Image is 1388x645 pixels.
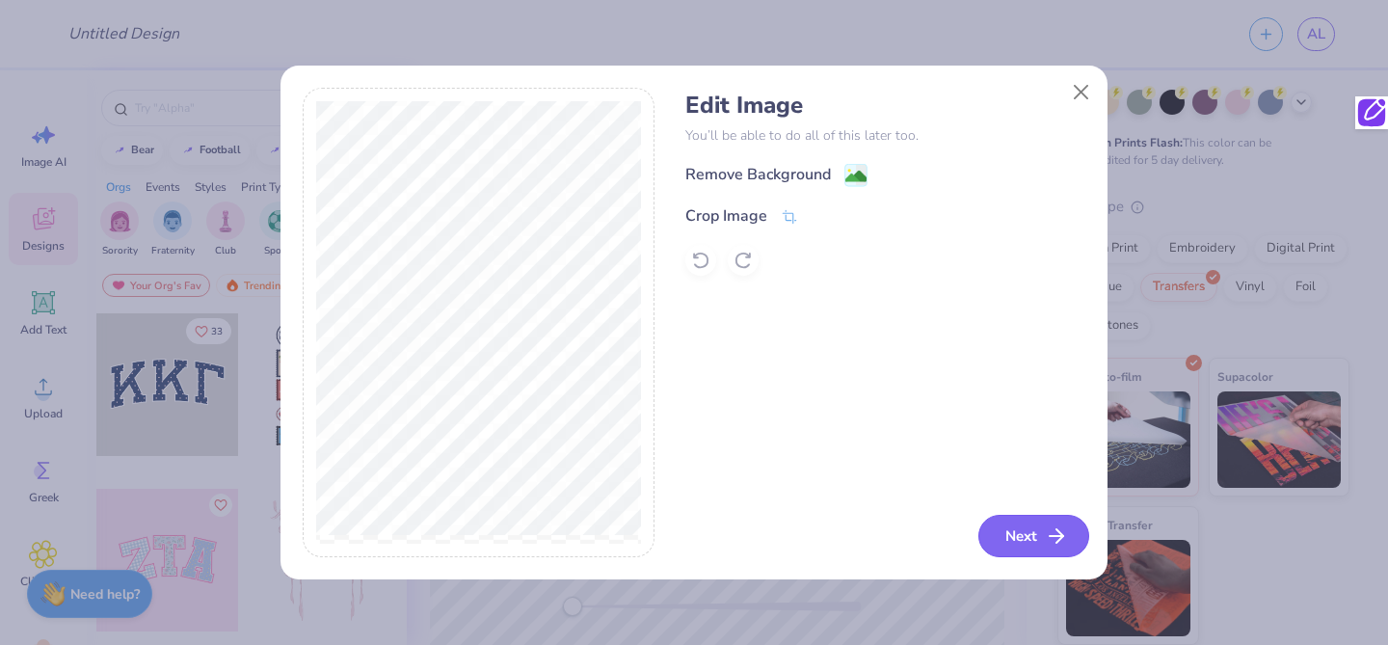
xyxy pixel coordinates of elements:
[685,125,1085,146] p: You’ll be able to do all of this later too.
[685,204,767,228] div: Crop Image
[1063,74,1100,111] button: Close
[978,515,1089,557] button: Next
[685,92,1085,120] h4: Edit Image
[685,163,831,186] div: Remove Background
